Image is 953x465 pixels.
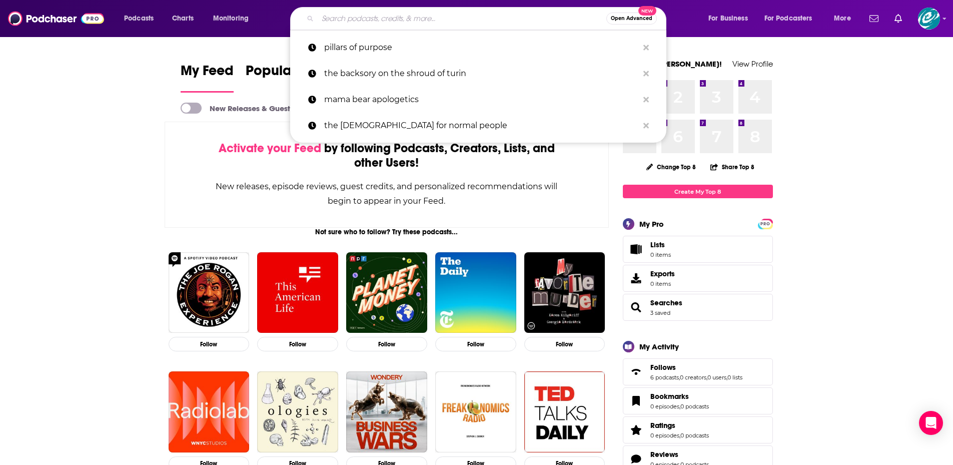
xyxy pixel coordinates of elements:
[710,157,755,177] button: Share Top 8
[626,242,646,256] span: Lists
[290,87,666,113] a: mama bear apologetics
[626,271,646,285] span: Exports
[639,342,679,351] div: My Activity
[257,337,338,351] button: Follow
[623,236,773,263] a: Lists
[117,11,167,27] button: open menu
[706,374,707,381] span: ,
[726,374,727,381] span: ,
[166,11,200,27] a: Charts
[611,16,652,21] span: Open Advanced
[918,8,940,30] img: User Profile
[708,12,748,26] span: For Business
[707,374,726,381] a: 0 users
[680,403,709,410] a: 0 podcasts
[290,113,666,139] a: the [DEMOGRAPHIC_DATA] for normal people
[318,11,606,27] input: Search podcasts, credits, & more...
[346,252,427,333] img: Planet Money
[827,11,863,27] button: open menu
[8,9,104,28] img: Podchaser - Follow, Share and Rate Podcasts
[834,12,851,26] span: More
[679,403,680,410] span: ,
[435,371,516,452] img: Freakonomics Radio
[650,432,679,439] a: 0 episodes
[181,62,234,85] span: My Feed
[727,374,742,381] a: 0 lists
[623,265,773,292] a: Exports
[764,12,812,26] span: For Podcasters
[623,294,773,321] span: Searches
[650,280,675,287] span: 0 items
[679,432,680,439] span: ,
[324,61,638,87] p: the backsory on the shroud of turin
[680,432,709,439] a: 0 podcasts
[623,416,773,443] span: Ratings
[257,252,338,333] img: This American Life
[435,252,516,333] img: The Daily
[169,252,250,333] img: The Joe Rogan Experience
[324,87,638,113] p: mama bear apologetics
[169,337,250,351] button: Follow
[650,421,709,430] a: Ratings
[626,394,646,408] a: Bookmarks
[650,392,709,401] a: Bookmarks
[606,13,657,25] button: Open AdvancedNew
[650,363,742,372] a: Follows
[865,10,882,27] a: Show notifications dropdown
[701,11,760,27] button: open menu
[758,11,827,27] button: open menu
[215,141,559,170] div: by following Podcasts, Creators, Lists, and other Users!
[679,374,680,381] span: ,
[213,12,249,26] span: Monitoring
[623,387,773,414] span: Bookmarks
[169,371,250,452] img: Radiolab
[650,450,678,459] span: Reviews
[524,252,605,333] img: My Favorite Murder with Karen Kilgariff and Georgia Hardstark
[918,8,940,30] button: Show profile menu
[623,185,773,198] a: Create My Top 8
[650,251,671,258] span: 0 items
[435,337,516,351] button: Follow
[246,62,331,85] span: Popular Feed
[346,371,427,452] img: Business Wars
[650,392,689,401] span: Bookmarks
[650,421,675,430] span: Ratings
[181,103,312,114] a: New Releases & Guests Only
[640,161,702,173] button: Change Top 8
[650,240,671,249] span: Lists
[650,269,675,278] span: Exports
[300,7,676,30] div: Search podcasts, credits, & more...
[638,6,656,16] span: New
[623,358,773,385] span: Follows
[524,371,605,452] img: TED Talks Daily
[215,179,559,208] div: New releases, episode reviews, guest credits, and personalized recommendations will begin to appe...
[346,337,427,351] button: Follow
[650,240,665,249] span: Lists
[165,228,609,236] div: Not sure who to follow? Try these podcasts...
[650,374,679,381] a: 6 podcasts
[650,403,679,410] a: 0 episodes
[257,371,338,452] img: Ologies with Alie Ward
[626,423,646,437] a: Ratings
[759,220,771,228] span: PRO
[324,35,638,61] p: pillars of purpose
[918,8,940,30] span: Logged in as Resurrection
[524,337,605,351] button: Follow
[246,62,331,93] a: Popular Feed
[626,300,646,314] a: Searches
[290,61,666,87] a: the backsory on the shroud of turin
[680,374,706,381] a: 0 creators
[650,298,682,307] a: Searches
[732,59,773,69] a: View Profile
